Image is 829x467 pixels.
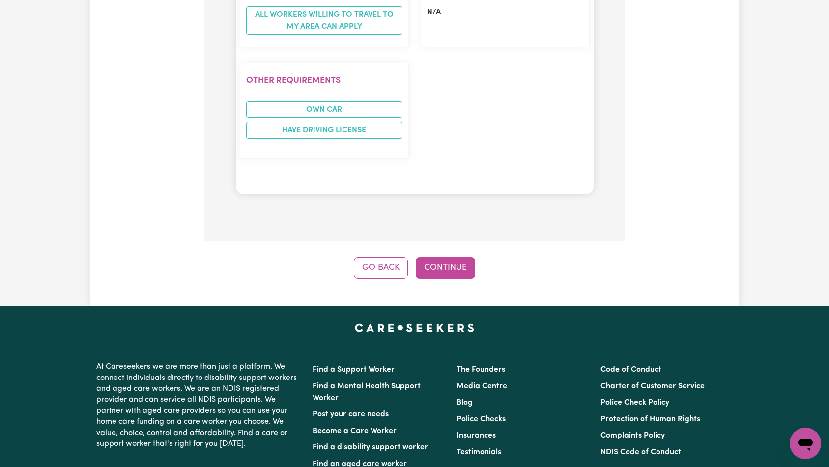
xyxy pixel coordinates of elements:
[313,443,428,451] a: Find a disability support worker
[457,415,506,423] a: Police Checks
[457,382,507,390] a: Media Centre
[600,366,661,374] a: Code of Conduct
[600,382,705,390] a: Charter of Customer Service
[600,415,700,423] a: Protection of Human Rights
[354,257,408,279] button: Go Back
[457,366,505,374] a: The Founders
[427,8,441,16] span: N/A
[416,257,475,279] button: Continue
[313,427,397,435] a: Become a Care Worker
[246,122,402,139] li: Have driving license
[600,448,681,456] a: NDIS Code of Conduct
[313,382,421,402] a: Find a Mental Health Support Worker
[790,428,821,459] iframe: Button to launch messaging window
[355,324,474,332] a: Careseekers home page
[600,399,669,407] a: Police Check Policy
[246,6,402,35] span: All workers willing to travel to my area can apply
[246,75,402,86] h2: Other requirements
[313,410,389,418] a: Post your care needs
[457,448,501,456] a: Testimonials
[457,399,473,407] a: Blog
[96,357,301,453] p: At Careseekers we are more than just a platform. We connect individuals directly to disability su...
[600,432,665,439] a: Complaints Policy
[246,101,402,118] li: Own Car
[457,432,496,439] a: Insurances
[313,366,395,374] a: Find a Support Worker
